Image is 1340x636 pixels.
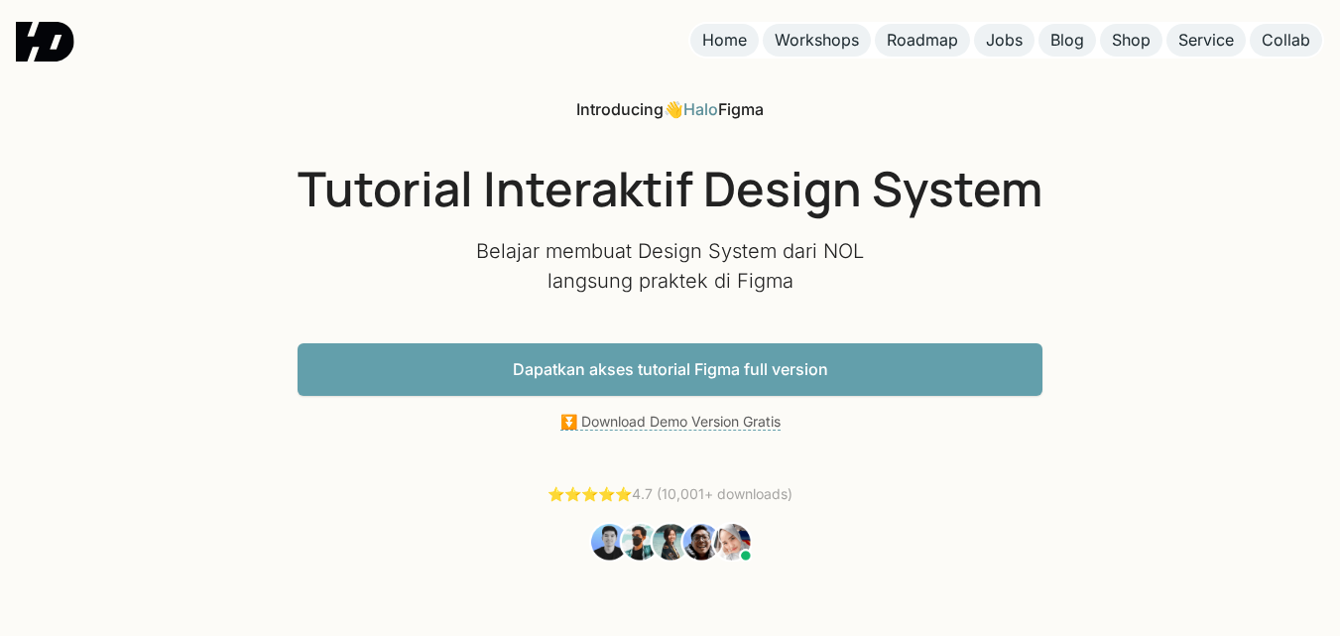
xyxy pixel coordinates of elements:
span: Introducing [576,99,664,119]
a: Dapatkan akses tutorial Figma full version [298,343,1042,396]
a: Home [690,24,759,57]
p: Belajar membuat Design System dari NOL langsung praktek di Figma [472,236,869,296]
a: Roadmap [875,24,970,57]
a: Collab [1250,24,1322,57]
div: Collab [1262,30,1310,51]
a: Blog [1038,24,1096,57]
img: Students Tutorial Belajar UI Design dari NOL Figma HaloFigma [588,521,752,563]
div: 👋 [576,99,764,120]
div: Service [1178,30,1234,51]
a: ⭐️⭐️⭐️⭐️⭐️ [548,485,632,502]
div: Jobs [986,30,1023,51]
h1: Tutorial Interaktif Design System [298,160,1042,217]
div: Home [702,30,747,51]
div: 4.7 (10,001+ downloads) [548,484,792,505]
a: Halo [683,99,718,119]
a: ⏬ Download Demo Version Gratis [560,413,781,431]
div: Workshops [775,30,859,51]
div: Roadmap [887,30,958,51]
a: Workshops [763,24,871,57]
div: Blog [1050,30,1084,51]
span: Figma [718,99,764,119]
a: Jobs [974,24,1035,57]
a: Shop [1100,24,1162,57]
div: Shop [1112,30,1151,51]
a: Service [1166,24,1246,57]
